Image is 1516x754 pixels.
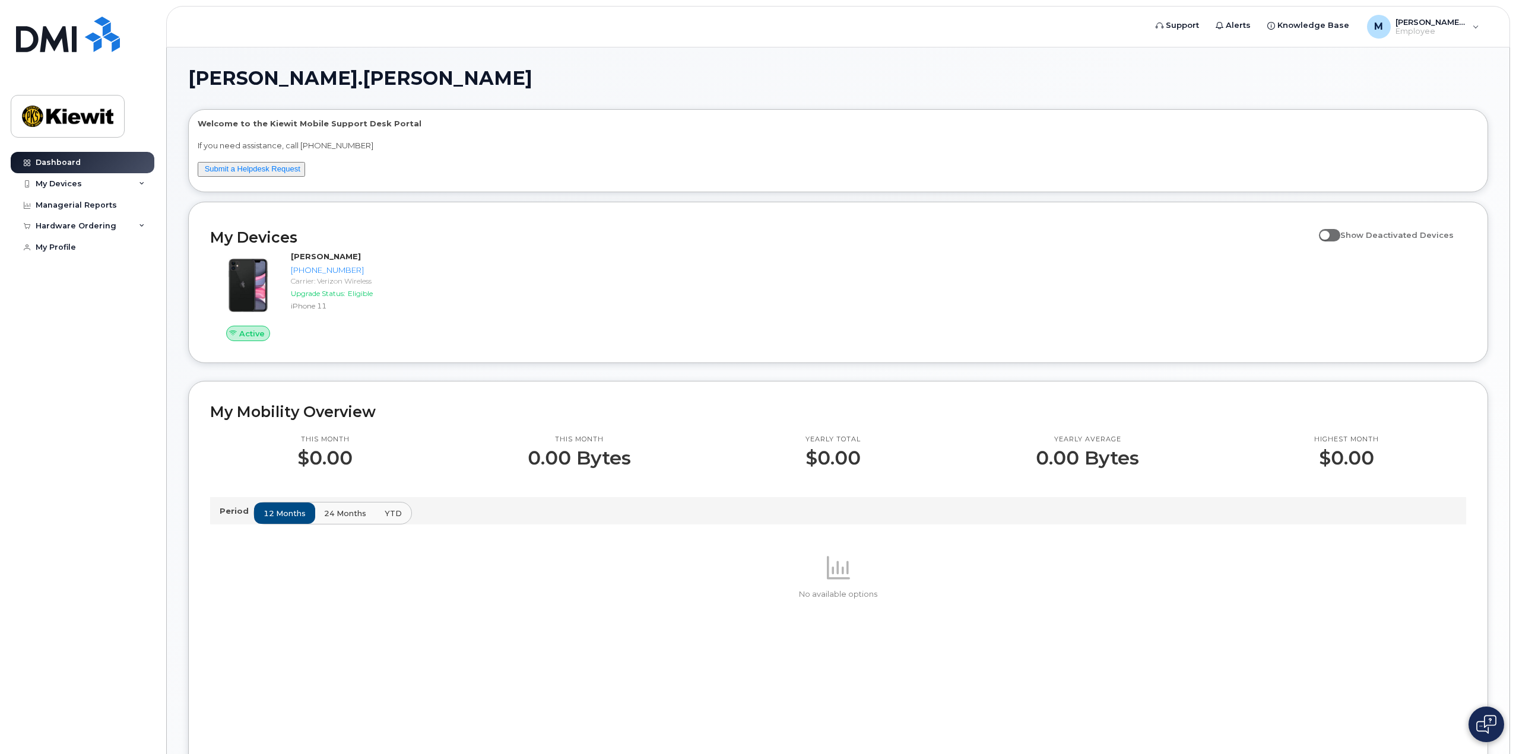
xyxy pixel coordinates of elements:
div: iPhone 11 [291,301,509,311]
p: No available options [210,589,1466,600]
p: This month [528,435,631,444]
span: Upgrade Status: [291,289,345,298]
p: 0.00 Bytes [1036,447,1139,469]
span: Active [239,328,265,339]
input: Show Deactivated Devices [1319,224,1328,233]
strong: [PERSON_NAME] [291,252,361,261]
p: $0.00 [805,447,861,469]
p: 0.00 Bytes [528,447,631,469]
img: iPhone_11.jpg [220,257,277,314]
p: If you need assistance, call [PHONE_NUMBER] [198,140,1479,151]
p: Yearly average [1036,435,1139,444]
span: 24 months [324,508,366,519]
p: Welcome to the Kiewit Mobile Support Desk Portal [198,118,1479,129]
span: Show Deactivated Devices [1340,230,1454,240]
p: Period [220,505,253,517]
span: YTD [385,508,402,519]
h2: My Devices [210,228,1313,246]
img: Open chat [1476,715,1496,734]
a: Active[PERSON_NAME][PHONE_NUMBER]Carrier: Verizon WirelessUpgrade Status:EligibleiPhone 11 [210,251,513,341]
p: $0.00 [297,447,353,469]
p: Highest month [1314,435,1379,444]
a: Submit a Helpdesk Request [205,164,300,173]
p: Yearly total [805,435,861,444]
span: Eligible [348,289,373,298]
p: This month [297,435,353,444]
div: Carrier: Verizon Wireless [291,276,509,286]
h2: My Mobility Overview [210,403,1466,421]
span: [PERSON_NAME].[PERSON_NAME] [188,69,532,87]
div: [PHONE_NUMBER] [291,265,509,276]
button: Submit a Helpdesk Request [198,162,305,177]
p: $0.00 [1314,447,1379,469]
